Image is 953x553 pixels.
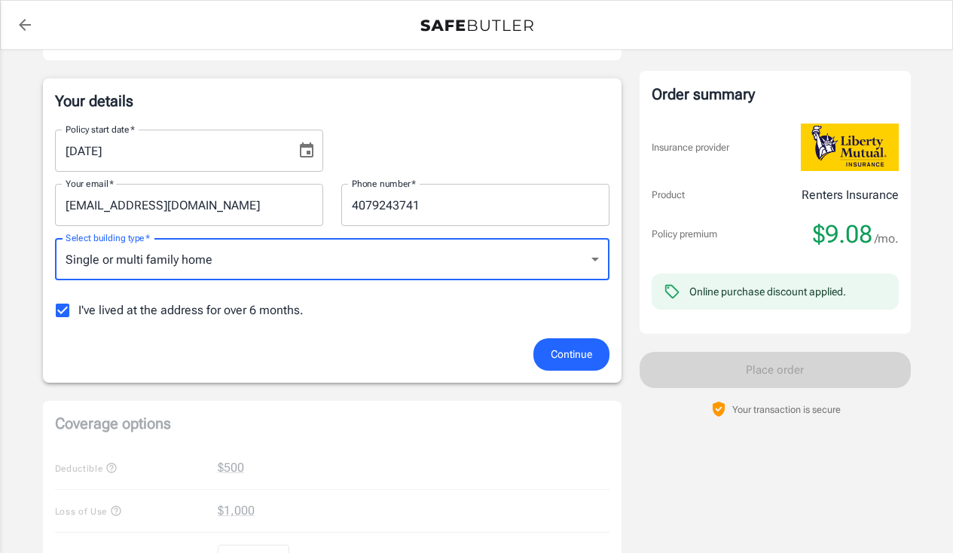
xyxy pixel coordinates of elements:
[801,124,899,171] img: Liberty Mutual
[689,284,846,299] div: Online purchase discount applied.
[652,188,685,203] p: Product
[66,123,135,136] label: Policy start date
[352,177,416,190] label: Phone number
[292,136,322,166] button: Choose date, selected date is Aug 13, 2025
[341,184,609,226] input: Enter number
[55,184,323,226] input: Enter email
[55,90,609,112] p: Your details
[551,345,592,364] span: Continue
[533,338,609,371] button: Continue
[652,140,729,155] p: Insurance provider
[732,402,841,417] p: Your transaction is secure
[55,130,286,172] input: MM/DD/YYYY
[420,20,533,32] img: Back to quotes
[652,227,717,242] p: Policy premium
[66,231,150,244] label: Select building type
[55,238,609,280] div: Single or multi family home
[652,83,899,105] div: Order summary
[66,177,114,190] label: Your email
[78,301,304,319] span: I've lived at the address for over 6 months.
[813,219,872,249] span: $9.08
[875,228,899,249] span: /mo.
[10,10,40,40] a: back to quotes
[802,186,899,204] p: Renters Insurance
